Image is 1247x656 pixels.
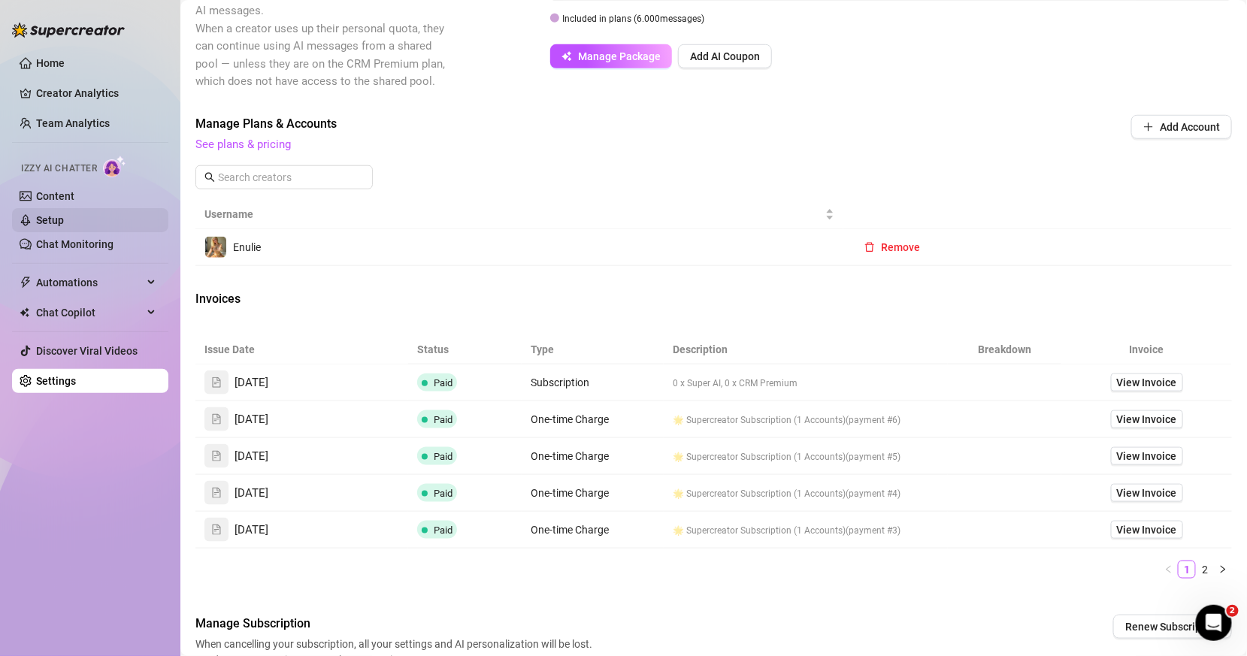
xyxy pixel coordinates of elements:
a: 1 [1179,561,1195,578]
span: One-time Charge [531,450,609,462]
th: Username [195,200,843,229]
span: file-text [211,414,222,425]
button: right [1214,561,1232,579]
td: 0 x Super AI, 0 x CRM Premium [664,364,948,401]
span: 🌟 Supercreator Subscription (1 Accounts) [673,525,846,536]
a: View Invoice [1111,410,1183,428]
img: logo-BBDzfeDw.svg [12,23,125,38]
span: plus [1143,122,1154,132]
span: View Invoice [1117,374,1177,391]
span: [DATE] [235,374,268,392]
span: Paid [434,377,452,388]
span: Paid [434,414,452,425]
span: file-text [211,488,222,498]
span: View Invoice [1117,521,1177,538]
span: (payment #4) [846,488,900,499]
span: 🌟 Supercreator Subscription (1 Accounts) [673,488,846,499]
span: 2 [1227,605,1239,617]
a: Home [36,57,65,69]
th: Breakdown [948,335,1061,364]
a: 2 [1197,561,1213,578]
span: Username [204,206,822,222]
a: Settings [36,375,76,387]
span: file-text [211,451,222,461]
span: Enulie [233,241,261,253]
span: file-text [211,524,222,535]
span: View Invoice [1117,485,1177,501]
span: View Invoice [1117,448,1177,464]
button: Renew Subscription [1113,615,1232,639]
input: Search creators [218,169,352,186]
a: View Invoice [1111,521,1183,539]
span: [DATE] [235,521,268,540]
span: One-time Charge [531,487,609,499]
button: Manage Package [550,44,672,68]
span: delete [864,242,875,252]
span: Paid [434,451,452,462]
img: AI Chatter [103,156,126,177]
span: Invoices [195,290,448,308]
span: [DATE] [235,448,268,466]
span: Manage Plans & Accounts [195,115,1029,133]
span: Add Account [1160,121,1220,133]
button: left [1160,561,1178,579]
th: Type [522,335,664,364]
span: Manage Subscription [195,615,597,633]
span: Renew Subscription [1125,621,1220,633]
img: Enulie [205,237,226,258]
span: right [1218,565,1227,574]
span: (payment #6) [846,415,900,425]
span: thunderbolt [20,277,32,289]
span: (payment #3) [846,525,900,536]
span: Manage Package [578,50,661,62]
a: Team Analytics [36,117,110,129]
span: left [1164,565,1173,574]
th: Issue Date [195,335,408,364]
a: Content [36,190,74,202]
a: View Invoice [1111,484,1183,502]
span: file-text [211,377,222,388]
span: 🌟 Supercreator Subscription (1 Accounts) [673,415,846,425]
li: Next Page [1214,561,1232,579]
span: (payment #5) [846,452,900,462]
th: Invoice [1061,335,1232,364]
span: Included in plans ( 6.000 messages) [562,14,704,24]
a: Setup [36,214,64,226]
a: View Invoice [1111,373,1183,391]
span: Remove [881,241,920,253]
a: See plans & pricing [195,138,291,151]
li: 1 [1178,561,1196,579]
span: One-time Charge [531,524,609,536]
th: Description [664,335,948,364]
button: Add Account [1131,115,1232,139]
li: Previous Page [1160,561,1178,579]
a: View Invoice [1111,447,1183,465]
span: Chat Copilot [36,301,143,325]
img: Chat Copilot [20,307,29,318]
button: Add AI Coupon [678,44,772,68]
span: Add AI Coupon [690,50,760,62]
span: View Invoice [1117,411,1177,428]
button: Remove [852,235,932,259]
span: Paid [434,488,452,499]
iframe: Intercom live chat [1196,605,1232,641]
span: search [204,172,215,183]
span: [DATE] [235,485,268,503]
span: Paid [434,524,452,536]
span: 0 x Super AI, 0 x CRM Premium [673,378,798,388]
a: Chat Monitoring [36,238,114,250]
th: Status [408,335,522,364]
span: Subscription [531,376,589,388]
li: 2 [1196,561,1214,579]
span: Izzy AI Chatter [21,162,97,176]
span: One-time Charge [531,413,609,425]
span: 🌟 Supercreator Subscription (1 Accounts) [673,452,846,462]
span: [DATE] [235,411,268,429]
a: Creator Analytics [36,81,156,105]
a: Discover Viral Videos [36,345,138,357]
span: Automations [36,271,143,295]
